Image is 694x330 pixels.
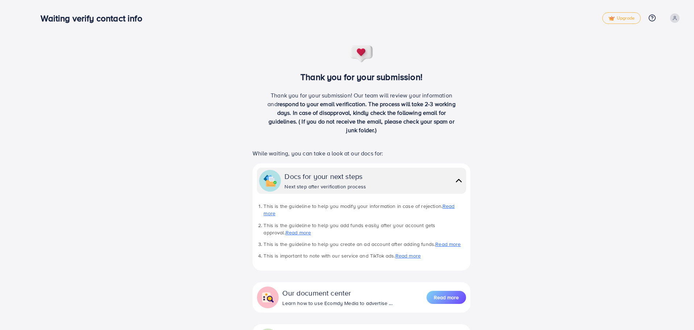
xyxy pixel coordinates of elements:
a: Read more [263,202,454,217]
img: collapse [261,291,274,304]
span: Upgrade [608,16,635,21]
a: tickUpgrade [602,12,641,24]
a: Read more [286,229,311,236]
li: This is the guideline to help you modify your information in case of rejection. [263,202,466,217]
li: This is important to note with our service and TikTok ads. [263,252,466,259]
span: Read more [434,294,459,301]
a: Read more [395,252,421,259]
p: While waiting, you can take a look at our docs for: [253,149,470,158]
img: collapse [454,175,464,186]
li: This is the guideline to help you create an ad account after adding funds. [263,241,466,248]
div: Next step after verification process [284,183,366,190]
a: Read more [427,290,466,305]
img: collapse [263,174,277,187]
span: respond to your email verification. The process will take 2-3 working days. In case of disapprova... [269,100,456,134]
li: This is the guideline to help you add funds easily after your account gets approval. [263,222,466,237]
div: Docs for your next steps [284,171,366,181]
img: success [350,45,374,63]
p: Thank you for your submission! Our team will review your information and [265,91,458,134]
h3: Waiting verify contact info [41,13,148,24]
button: Read more [427,291,466,304]
h3: Thank you for your submission! [241,72,482,82]
div: Learn how to use Ecomdy Media to advertise ... [282,300,392,307]
div: Our document center [282,288,392,298]
a: Read more [435,241,461,248]
img: tick [608,16,615,21]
